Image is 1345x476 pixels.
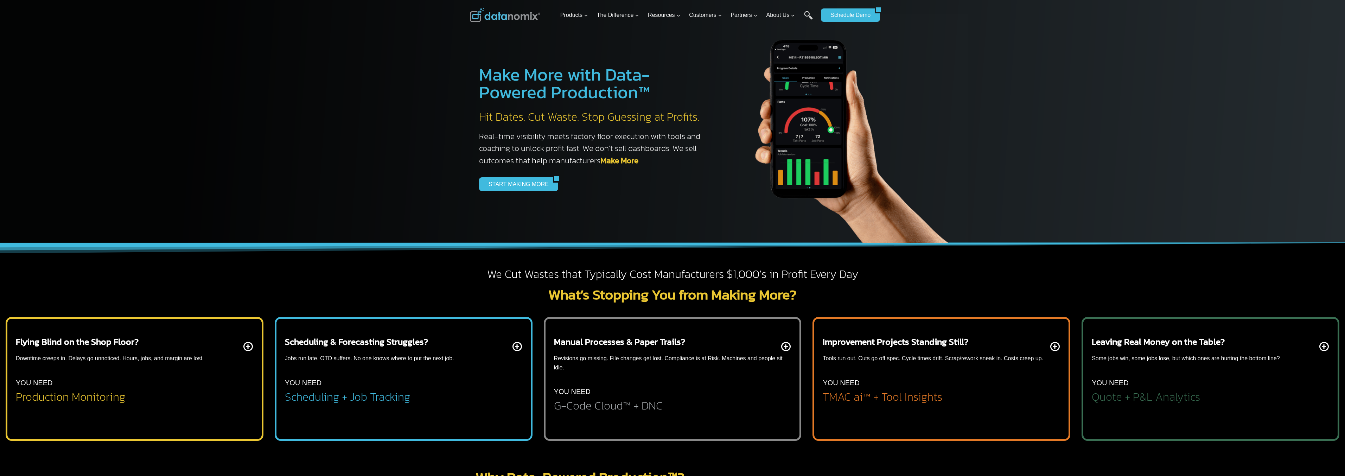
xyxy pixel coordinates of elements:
[823,354,1043,363] p: Tools run out. Cuts go off spec. Cycle times drift. Scrap/rework sneak in. Costs creep up.
[470,267,875,282] h2: We Cut Wastes that Typically Cost Manufacturers $1,000’s in Profit Every Day
[823,391,942,402] h2: TMAC ai™ + Tool Insights
[479,66,708,101] h1: Make More with Data-Powered Production™
[804,11,813,27] a: Search
[554,386,591,397] p: YOU NEED
[557,4,818,27] nav: Primary Navigation
[470,8,540,22] img: Datanomix
[479,177,553,191] a: START MAKING MORE
[1092,377,1128,388] p: YOU NEED
[597,11,639,20] span: The Difference
[600,154,638,166] a: Make More
[285,354,454,363] p: Jobs run late. OTD suffers. No one knows where to put the next job.
[285,377,321,388] p: YOU NEED
[470,287,875,302] h2: What’s Stopping You from Making More?
[1092,354,1280,363] p: Some jobs win, some jobs lose, but which ones are hurting the bottom line?
[285,391,410,402] h2: Scheduling + Job Tracking
[648,11,680,20] span: Resources
[560,11,588,20] span: Products
[1092,336,1225,347] h2: Leaving Real Money on the Table?
[823,377,859,388] p: YOU NEED
[731,11,757,20] span: Partners
[823,336,968,347] h2: Improvement Projects Standing Still?
[16,336,139,347] h2: Flying Blind on the Shop Floor?
[1092,391,1200,402] h2: Quote + P&L Analytics
[16,354,204,363] p: Downtime creeps in. Delays go unnoticed. Hours, jobs, and margin are lost.
[16,391,125,402] h2: Production Monitoring
[479,130,708,167] h3: Real-time visibility meets factory floor execution with tools and coaching to unlock profit fast....
[554,354,791,372] p: Revisions go missing. File changes get lost. Compliance is at Risk. Machines and people sit idle.
[554,400,663,411] h2: G-Code Cloud™ + DNC
[821,8,875,22] a: Schedule Demo
[689,11,722,20] span: Customers
[766,11,795,20] span: About Us
[16,377,52,388] p: YOU NEED
[722,14,968,243] img: The Datanoix Mobile App available on Android and iOS Devices
[479,110,708,125] h2: Hit Dates. Cut Waste. Stop Guessing at Profits.
[285,336,428,347] h2: Scheduling & Forecasting Struggles?
[554,336,685,347] h2: Manual Processes & Paper Trails?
